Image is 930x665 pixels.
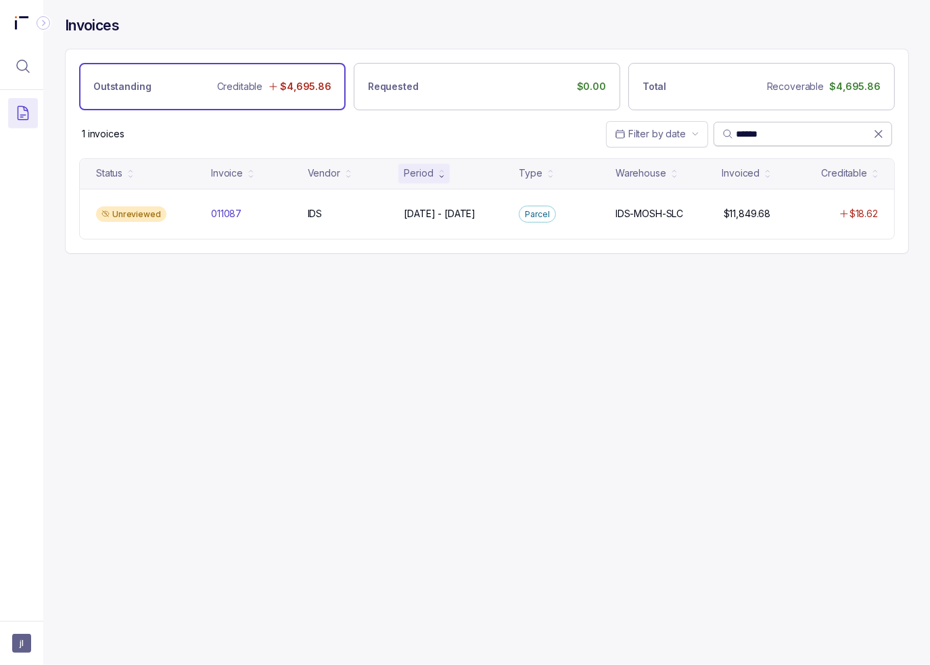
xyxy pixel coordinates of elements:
button: Date Range Picker [606,121,708,147]
p: Parcel [525,208,549,221]
div: Creditable [821,166,867,180]
p: Creditable [217,80,263,93]
div: Collapse Icon [35,15,51,31]
p: $4,695.86 [280,80,331,93]
p: $11,849.68 [724,207,771,221]
button: Menu Icon Button MagnifyingGlassIcon [8,51,38,81]
p: Recoverable [767,80,824,93]
div: Period [404,166,433,180]
p: Total [643,80,666,93]
p: [DATE] - [DATE] [404,207,475,221]
h4: Invoices [65,16,119,35]
div: Type [519,166,542,180]
p: $0.00 [577,80,606,93]
div: Status [96,166,122,180]
search: Date Range Picker [615,127,686,141]
div: Remaining page entries [82,127,124,141]
button: Menu Icon Button DocumentTextIcon [8,98,38,128]
p: $4,695.86 [829,80,881,93]
span: Filter by date [628,128,686,139]
div: Unreviewed [96,206,166,223]
div: Warehouse [615,166,666,180]
p: IDS [308,207,323,221]
p: IDS-MOSH-SLC [615,207,683,221]
p: $18.62 [850,207,878,221]
div: Invoice [211,166,243,180]
p: Requested [368,80,419,93]
button: User initials [12,634,31,653]
div: Invoiced [722,166,760,180]
div: Vendor [308,166,340,180]
p: 011087 [211,207,241,221]
p: 1 invoices [82,127,124,141]
p: Outstanding [93,80,151,93]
